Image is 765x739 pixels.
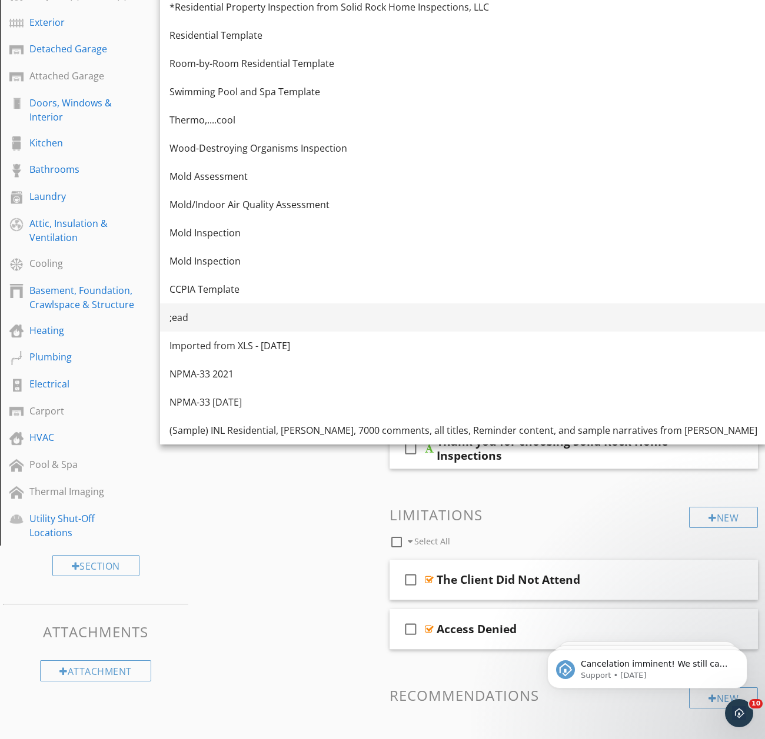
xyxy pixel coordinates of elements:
[169,141,757,155] div: Wood-Destroying Organisms Inspection
[51,45,203,56] p: Message from Support, sent 5d ago
[29,377,135,391] div: Electrical
[437,622,517,636] div: Access Denied
[725,699,753,727] iframe: Intercom live chat
[169,169,757,183] div: Mold Assessment
[169,113,757,127] div: Thermo,....cool
[169,367,757,381] div: NPMA-33 2021
[530,625,765,707] iframe: Intercom notifications message
[29,323,135,337] div: Heating
[169,28,757,42] div: Residential Template
[29,136,135,150] div: Kitchen
[169,85,757,99] div: Swimming Pool and Spa Template
[169,282,757,296] div: CCPIA Template
[29,96,135,124] div: Doors, Windows & Interior
[401,615,420,643] i: check_box_outline_blank
[29,484,135,499] div: Thermal Imaging
[169,339,757,353] div: Imported from XLS - [DATE]
[390,687,758,703] h3: Recommendations
[437,434,696,463] div: Thank you for choosing Solid Rock Home Inspections
[52,555,139,576] div: Section
[169,395,757,409] div: NPMA-33 [DATE]
[29,69,135,83] div: Attached Garage
[29,457,135,472] div: Pool & Spa
[169,423,757,437] div: (Sample) INL Residential, [PERSON_NAME], 7000 comments, all titles, Reminder content, and sample ...
[749,699,763,708] span: 10
[169,254,757,268] div: Mold Inspection
[29,350,135,364] div: Plumbing
[401,566,420,594] i: check_box_outline_blank
[29,189,135,203] div: Laundry
[29,404,135,418] div: Carport
[29,283,135,312] div: Basement, Foundation, Crawlspace & Structure
[29,430,135,444] div: HVAC
[414,536,450,547] span: Select All
[390,507,758,523] h3: Limitations
[29,42,135,56] div: Detached Garage
[29,216,135,245] div: Attic, Insulation & Ventilation
[29,15,135,29] div: Exterior
[169,198,757,212] div: Mold/Indoor Air Quality Assessment
[169,310,757,325] div: ;ead
[29,162,135,176] div: Bathrooms
[437,573,580,587] div: The Client Did Not Attend
[40,660,151,681] div: Attachment
[169,226,757,240] div: Mold Inspection
[29,256,135,270] div: Cooling
[689,507,758,528] div: New
[401,434,420,463] i: check_box_outline_blank
[51,34,202,137] span: Cancelation imminent! We still can't process your payment using your card XXXX2264 (exp. 2029-2)....
[169,56,757,71] div: Room-by-Room Residential Template
[29,511,135,540] div: Utility Shut-Off Locations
